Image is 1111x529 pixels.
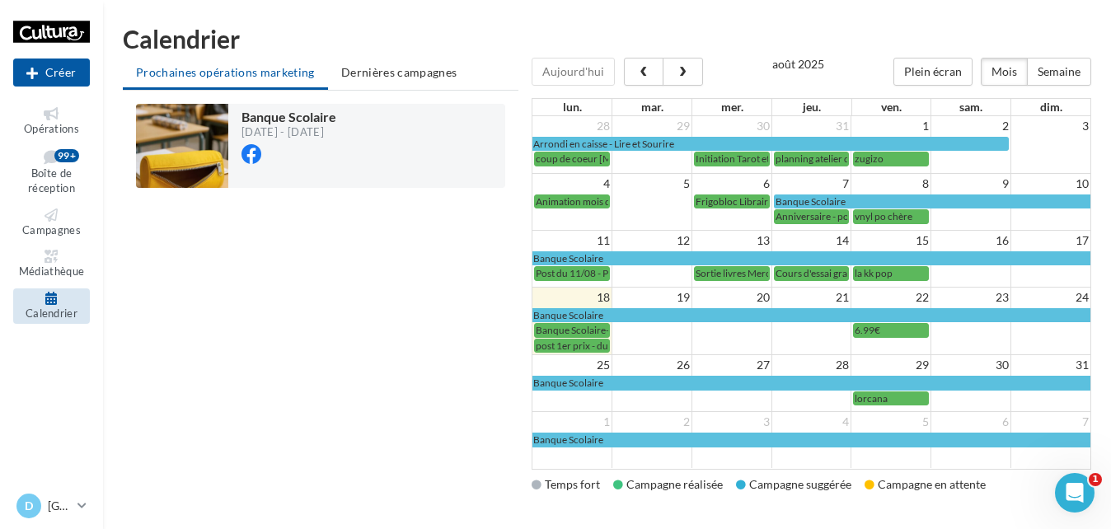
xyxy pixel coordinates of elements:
[855,392,888,405] span: lorcana
[536,152,745,165] span: coup de coeur [MEDICAL_DATA] - post du 28/07
[1055,473,1095,513] iframe: Intercom live chat
[851,116,931,136] td: 1
[692,412,772,433] td: 3
[774,152,850,166] a: planning atelier du mois d'aout - post du 31/07
[532,288,612,308] td: 18
[931,355,1011,376] td: 30
[771,412,851,433] td: 4
[13,59,90,87] button: Créer
[776,152,974,165] span: planning atelier du mois d'aout - post du 31/07
[776,195,846,208] span: Banque Scolaire
[853,391,929,405] a: lorcana
[532,308,1090,322] a: Banque Scolaire
[532,231,612,251] td: 11
[532,99,612,115] th: lun.
[612,174,692,194] td: 5
[25,498,33,514] span: D
[851,99,931,115] th: ven.
[853,323,929,337] a: 6.99€
[696,267,805,279] span: Sortie livres Mercredi (LJ)
[931,116,1011,136] td: 2
[931,412,1011,433] td: 6
[694,266,770,280] a: Sortie livres Mercredi (LJ)
[855,210,912,222] span: vnyl po chère
[692,174,772,194] td: 6
[612,116,692,136] td: 29
[771,174,851,194] td: 7
[536,267,663,279] span: Post du 11/08 - Promo puzzle
[533,377,603,389] span: Banque Scolaire
[28,166,75,195] span: Boîte de réception
[534,339,610,353] a: post 1er prix - du 18/08
[1010,288,1090,308] td: 24
[1089,473,1102,486] span: 1
[1010,116,1090,136] td: 3
[771,355,851,376] td: 28
[855,152,884,165] span: zugizo
[241,109,336,124] span: Banque Scolaire
[533,252,603,264] span: Banque Scolaire
[26,307,77,320] span: Calendrier
[774,209,850,223] a: Anniversaire - post du 7/08
[13,205,90,241] a: Campagnes
[341,65,457,79] span: Dernières campagnes
[692,99,772,115] th: mer.
[772,58,824,70] h2: août 2025
[532,251,1090,265] a: Banque Scolaire
[532,116,612,136] td: 28
[771,231,851,251] td: 14
[851,412,931,433] td: 5
[692,116,772,136] td: 30
[532,355,612,376] td: 25
[536,195,694,208] span: Animation mois d'aout - post du 4/08
[931,288,1011,308] td: 23
[771,99,851,115] th: jeu.
[532,433,1090,447] a: Banque Scolaire
[692,288,772,308] td: 20
[532,137,1009,151] a: Arrondi en caisse - Lire et Sourire
[532,174,612,194] td: 4
[853,266,929,280] a: la kk pop
[1010,231,1090,251] td: 17
[1010,355,1090,376] td: 31
[981,58,1028,86] button: Mois
[533,433,603,446] span: Banque Scolaire
[931,231,1011,251] td: 16
[13,246,90,282] a: Médiathèque
[851,355,931,376] td: 29
[1010,174,1090,194] td: 10
[692,355,772,376] td: 27
[532,412,612,433] td: 1
[736,476,851,493] div: Campagne suggérée
[1027,58,1091,86] button: Semaine
[13,288,90,324] a: Calendrier
[19,265,85,279] span: Médiathèque
[774,266,850,280] a: Cours d'essai gratuit - post du 14/08
[613,476,723,493] div: Campagne réalisée
[136,65,315,79] span: Prochaines opérations marketing
[855,267,893,279] span: la kk pop
[13,146,90,199] a: Boîte de réception99+
[776,267,929,279] span: Cours d'essai gratuit - post du 14/08
[536,339,636,352] span: post 1er prix - du 18/08
[612,99,692,115] th: mar.
[22,223,81,236] span: Campagnes
[893,58,973,86] button: Plein écran
[931,174,1011,194] td: 9
[13,490,90,522] a: D [GEOGRAPHIC_DATA]
[931,99,1011,115] th: sam.
[123,26,1091,51] h1: Calendrier
[855,324,880,336] span: 6.99€
[532,376,1090,390] a: Banque Scolaire
[851,231,931,251] td: 15
[694,194,770,208] a: Frigobloc Librairie
[612,355,692,376] td: 26
[771,116,851,136] td: 31
[612,231,692,251] td: 12
[24,122,79,135] span: Opérations
[54,149,79,162] div: 99+
[48,498,71,514] p: [GEOGRAPHIC_DATA]
[612,412,692,433] td: 2
[13,59,90,87] div: Nouvelle campagne
[534,194,610,208] a: Animation mois d'aout - post du 4/08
